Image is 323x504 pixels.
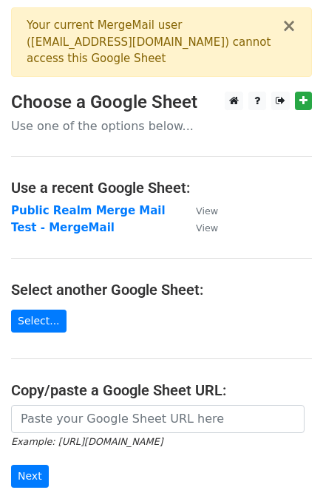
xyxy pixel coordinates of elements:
[11,436,163,447] small: Example: [URL][DOMAIN_NAME]
[11,381,312,399] h4: Copy/paste a Google Sheet URL:
[181,204,218,217] a: View
[11,310,67,333] a: Select...
[181,221,218,234] a: View
[196,205,218,217] small: View
[11,92,312,113] h3: Choose a Google Sheet
[11,465,49,488] input: Next
[196,222,218,234] small: View
[11,405,305,433] input: Paste your Google Sheet URL here
[282,17,296,35] button: ×
[11,221,115,234] a: Test - MergeMail
[11,281,312,299] h4: Select another Google Sheet:
[11,179,312,197] h4: Use a recent Google Sheet:
[11,118,312,134] p: Use one of the options below...
[11,204,166,217] a: Public Realm Merge Mail
[27,17,282,67] div: Your current MergeMail user ( [EMAIL_ADDRESS][DOMAIN_NAME] ) cannot access this Google Sheet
